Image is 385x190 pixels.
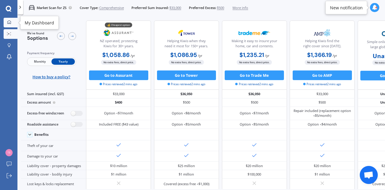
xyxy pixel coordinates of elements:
span: 5 options [27,35,48,41]
div: Damage to your car [21,151,86,162]
span: / yr [265,53,269,58]
span: More info [233,5,248,10]
div: NZ operated; protecting Kiwis for 30+ years. [90,39,147,51]
div: $1 million [179,172,194,177]
div: Repair included (replacement option <$5/month) [293,108,351,118]
div: $20 million [314,164,331,168]
button: Go to Assurant [89,70,148,80]
button: Go to AMP [293,70,352,80]
span: No extra fees, direct price. [305,60,340,64]
span: / yr [333,53,337,58]
span: Preferred Sum Insured: [131,5,169,10]
div: Option <$5/month [240,122,269,127]
div: Making it easy to insure your home, car and contents. [226,39,282,51]
div: $33,000 [290,90,355,98]
div: 💰 Cheapest option [105,23,132,27]
div: Option <$4/month [308,122,337,127]
span: No extra fees, direct price. [101,60,136,64]
span: Prices retrieved 2 mins ago [168,82,205,86]
div: $500 [154,98,219,107]
div: $36,050 [154,90,219,98]
img: car.f15378c7a67c060ca3f3.svg [29,5,35,11]
p: Market Scan for ZS [37,5,66,10]
img: 9baa10d42529eb6d2cc593a87fc1f8ff [5,149,13,156]
b: $1,058.86 [102,51,130,59]
b: $1,235.21 [239,51,264,59]
img: Tower.webp [171,27,202,39]
img: Assurant.png [103,27,135,39]
div: Payment frequency [27,51,76,56]
div: Lost keys & locks replacement [21,179,86,189]
button: Go to Trade Me [225,70,284,80]
div: $1 million [111,172,126,177]
span: $33,000 [169,5,181,10]
div: Benefits [34,132,49,137]
span: Prices retrieved 2 mins ago [100,82,137,86]
div: $1 million [315,172,330,177]
span: $500 [217,5,224,10]
div: Roadside assistance [21,120,86,129]
div: Excess amount [21,98,86,107]
img: AMP.webp [306,27,338,39]
span: Monthly [28,58,51,65]
div: Sum insured (incl. GST) [21,90,86,98]
div: $36,050 [222,90,287,98]
span: No extra fees, direct price. [237,60,272,64]
div: $400 [86,98,151,107]
div: $500 [222,98,287,107]
span: We've found [27,31,48,36]
span: Prices retrieved 2 mins ago [235,82,273,86]
div: New notification [330,5,363,11]
div: Theft of your car [21,140,86,151]
span: Prices retrieved 2 mins ago [303,82,341,86]
div: $500 [290,98,355,107]
span: Yearly [51,58,75,65]
div: Option <$5/month [172,122,201,127]
b: $1,086.95 [170,51,197,59]
div: Liability cover - bodily injury [21,170,86,179]
div: Open chat [360,166,378,184]
div: Option <$7/month [240,111,269,116]
span: How to buy a policy? [32,74,70,79]
div: Option <$8/month [172,111,201,116]
span: Comprehensive [99,5,124,10]
div: $100,000 [248,172,261,177]
div: $20 million [246,164,263,168]
span: No extra fees, direct price. [169,60,204,64]
div: Included FREE ($43 value) [99,122,138,127]
button: Go to Tower [157,70,216,80]
span: / yr [131,53,135,58]
div: Option <$7/month [104,111,133,116]
div: Covered (excess free <$1,000) [164,182,209,186]
span: / yr [198,53,202,58]
img: Trademe.webp [239,27,270,39]
span: Preferred Excess: [189,5,216,10]
div: Helping Kiwis find the right cover since [DATE]. [294,39,350,51]
div: Liability cover - property damages [21,162,86,170]
div: My Dashboard [25,20,54,26]
div: Excess-free windscreen [21,107,86,120]
div: $10 million [110,164,127,168]
div: $33,000 [86,90,151,98]
span: Cover Type: [80,5,98,10]
b: $1,366.19 [307,51,332,59]
div: Helping Kiwis when they need it most for 150+ years. [158,39,215,51]
div: $25 million [178,164,195,168]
